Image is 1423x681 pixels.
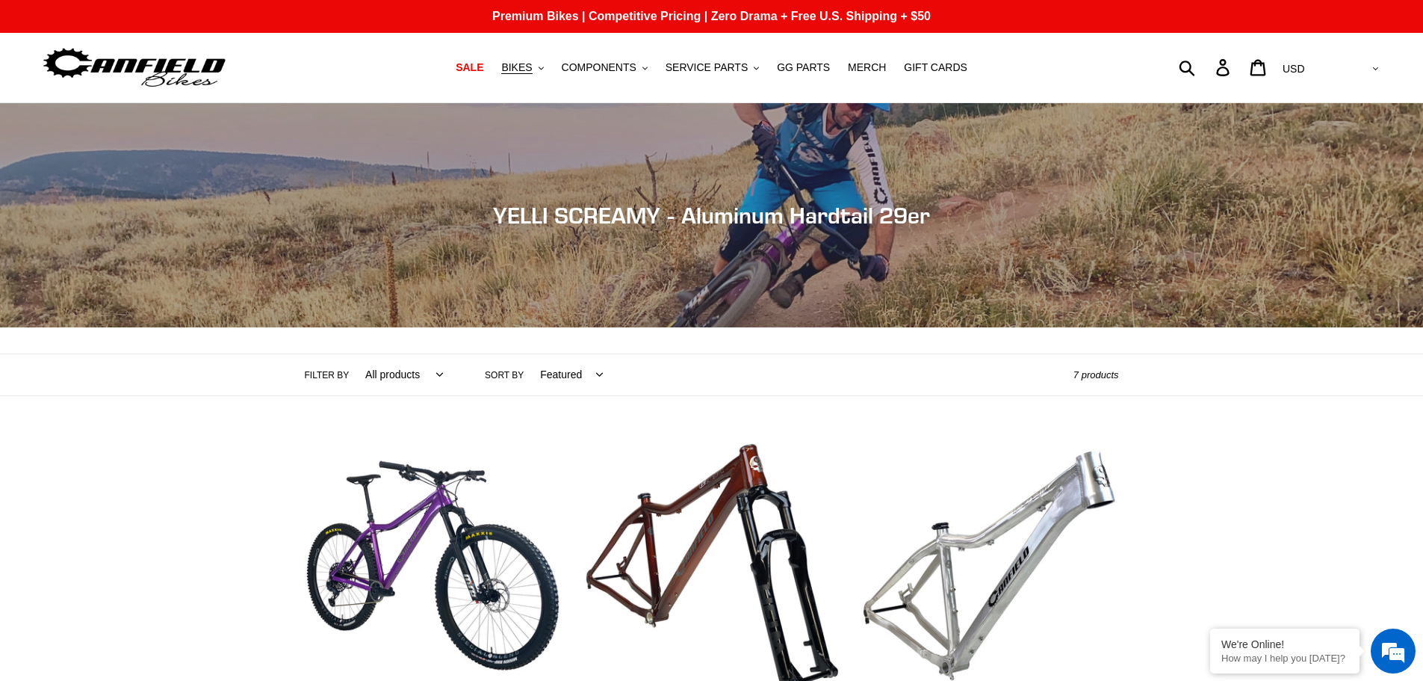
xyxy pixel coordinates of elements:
[501,61,532,74] span: BIKES
[1073,369,1119,380] span: 7 products
[777,61,830,74] span: GG PARTS
[562,61,636,74] span: COMPONENTS
[554,58,655,78] button: COMPONENTS
[840,58,893,78] a: MERCH
[896,58,975,78] a: GIFT CARDS
[1221,653,1348,664] p: How may I help you today?
[494,58,551,78] button: BIKES
[448,58,491,78] a: SALE
[848,61,886,74] span: MERCH
[658,58,766,78] button: SERVICE PARTS
[1221,638,1348,650] div: We're Online!
[41,44,228,91] img: Canfield Bikes
[305,369,350,382] label: Filter by
[1187,51,1225,84] input: Search
[904,61,967,74] span: GIFT CARDS
[666,61,748,74] span: SERVICE PARTS
[456,61,483,74] span: SALE
[485,369,524,382] label: Sort by
[769,58,837,78] a: GG PARTS
[493,202,930,229] span: YELLI SCREAMY - Aluminum Hardtail 29er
